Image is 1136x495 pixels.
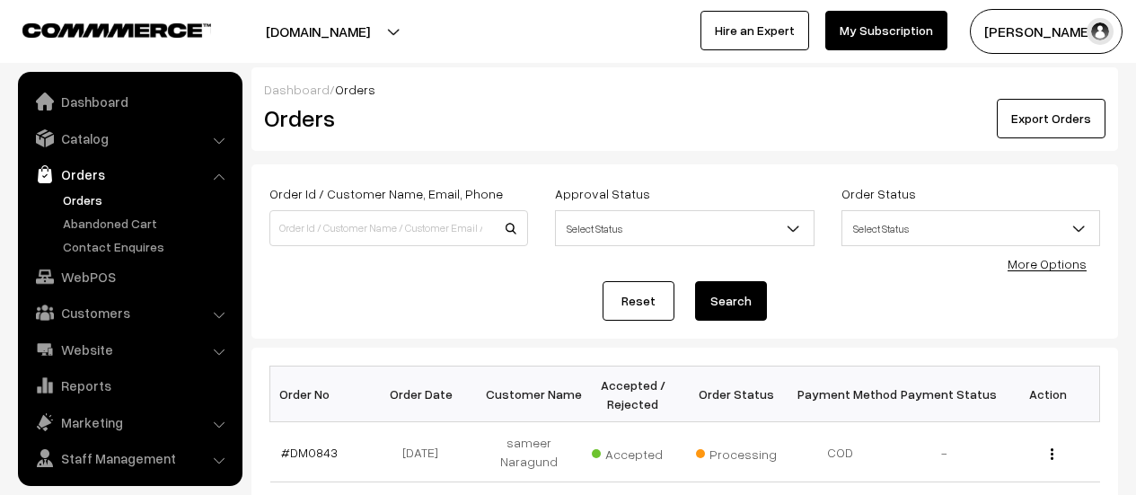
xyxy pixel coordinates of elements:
label: Approval Status [555,184,650,203]
a: Marketing [22,406,236,438]
th: Payment Status [893,367,997,422]
button: [PERSON_NAME] [970,9,1123,54]
a: Staff Management [22,442,236,474]
th: Action [996,367,1100,422]
a: Contact Enquires [58,237,236,256]
td: [DATE] [374,422,478,482]
a: Website [22,333,236,366]
a: Dashboard [22,85,236,118]
span: Select Status [556,213,813,244]
th: Accepted / Rejected [581,367,685,422]
a: Orders [58,190,236,209]
a: Dashboard [264,82,330,97]
a: Reports [22,369,236,402]
a: More Options [1008,256,1087,271]
th: Payment Method [788,367,893,422]
td: - [893,422,997,482]
th: Order Date [374,367,478,422]
th: Order Status [685,367,789,422]
img: user [1087,18,1114,45]
span: Select Status [842,213,1099,244]
div: / [264,80,1105,99]
a: WebPOS [22,261,236,293]
th: Order No [270,367,374,422]
td: sameer Naragund [478,422,582,482]
a: Hire an Expert [700,11,809,50]
img: Menu [1051,448,1053,460]
img: COMMMERCE [22,23,211,37]
a: Orders [22,158,236,190]
span: Accepted [592,440,682,464]
a: Customers [22,296,236,329]
a: My Subscription [825,11,947,50]
span: Select Status [555,210,814,246]
span: Select Status [841,210,1100,246]
a: Abandoned Cart [58,214,236,233]
td: COD [788,422,893,482]
span: Orders [335,82,375,97]
a: Catalog [22,122,236,155]
span: Processing [696,440,786,464]
label: Order Status [841,184,916,203]
button: [DOMAIN_NAME] [203,9,433,54]
input: Order Id / Customer Name / Customer Email / Customer Phone [269,210,528,246]
a: Reset [603,281,674,321]
a: COMMMERCE [22,18,180,40]
button: Search [695,281,767,321]
button: Export Orders [997,99,1105,138]
a: #DM0843 [281,445,338,460]
label: Order Id / Customer Name, Email, Phone [269,184,503,203]
h2: Orders [264,104,526,132]
th: Customer Name [478,367,582,422]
